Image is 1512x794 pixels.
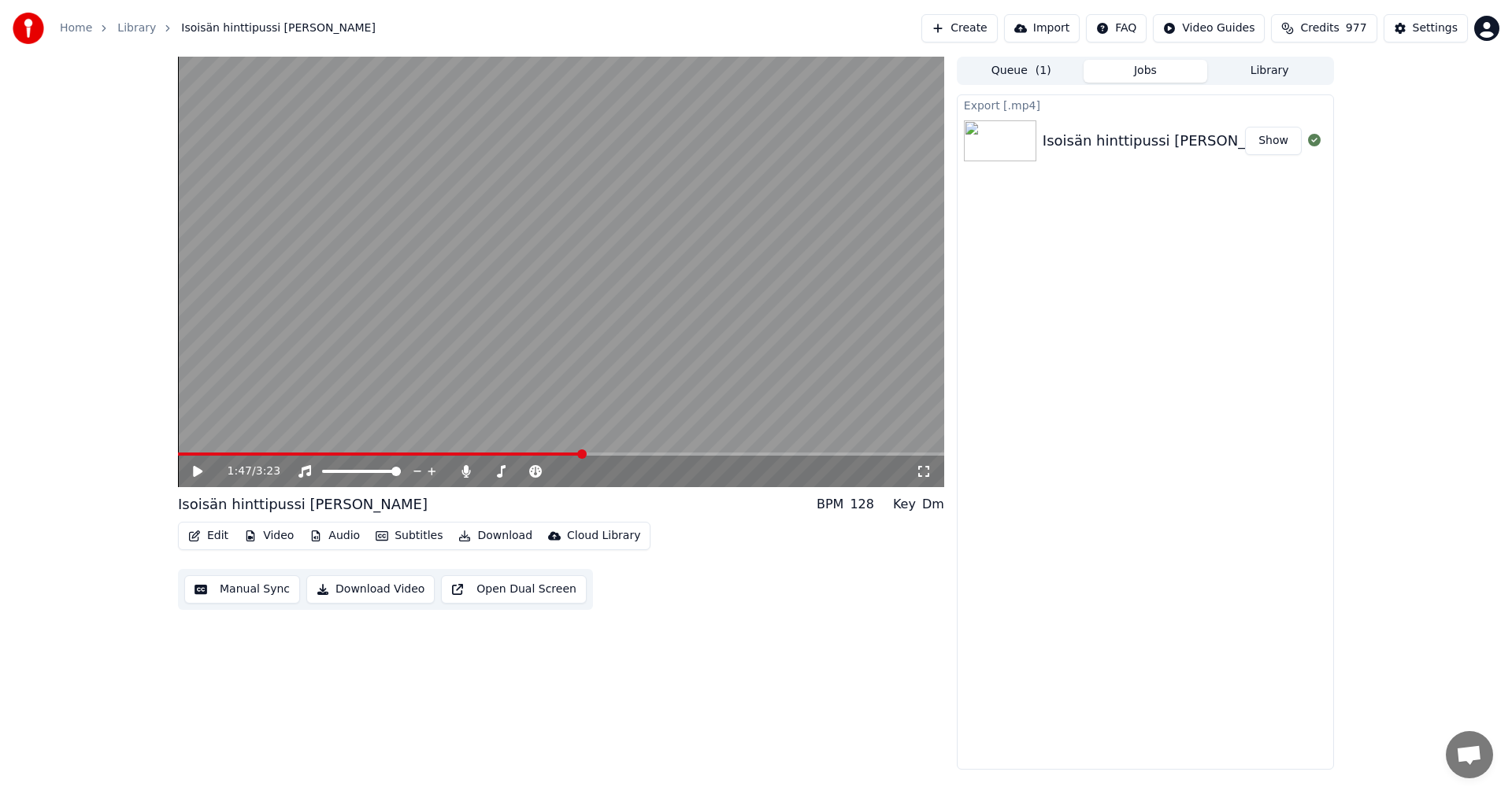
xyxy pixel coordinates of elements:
button: Download Video [306,575,435,604]
a: Avoin keskustelu [1446,731,1493,778]
div: Dm [922,495,944,514]
div: BPM [817,495,843,514]
button: Library [1207,60,1332,83]
div: / [228,463,265,479]
nav: breadcrumb [60,20,376,36]
span: Credits [1300,20,1339,36]
span: 977 [1346,20,1367,36]
button: FAQ [1086,14,1147,42]
button: Jobs [1084,60,1208,83]
img: youka [13,13,44,44]
button: Manual Sync [184,575,300,604]
span: 3:23 [256,463,280,479]
div: Cloud Library [567,528,640,544]
span: ( 1 ) [1036,63,1051,79]
button: Queue [959,60,1084,83]
div: 128 [850,495,874,514]
span: 1:47 [228,463,252,479]
button: Credits977 [1271,14,1377,42]
button: Audio [303,525,366,547]
div: Export [.mp4] [958,95,1333,114]
button: Import [1004,14,1080,42]
a: Library [117,20,156,36]
div: Settings [1413,20,1458,36]
div: Isoisän hinttipussi [PERSON_NAME] [1043,130,1292,152]
span: Isoisän hinttipussi [PERSON_NAME] [181,20,376,36]
div: Key [893,495,916,514]
button: Open Dual Screen [441,575,587,604]
button: Subtitles [369,525,449,547]
button: Create [921,14,998,42]
a: Home [60,20,92,36]
button: Video Guides [1153,14,1265,42]
button: Download [452,525,539,547]
button: Video [238,525,300,547]
div: Isoisän hinttipussi [PERSON_NAME] [178,493,428,515]
button: Show [1245,127,1302,155]
button: Edit [182,525,235,547]
button: Settings [1384,14,1468,42]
